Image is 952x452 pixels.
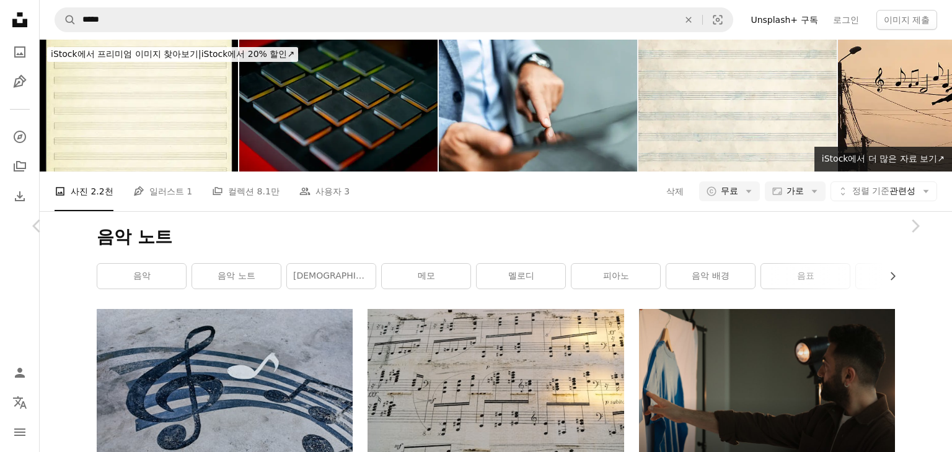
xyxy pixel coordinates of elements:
img: 태블릿을 사용하는 알아볼 수 없는 사업가 [439,40,637,172]
button: 언어 [7,390,32,415]
button: 시각적 검색 [703,8,733,32]
a: 로그인 / 가입 [7,360,32,385]
a: 사용자 3 [299,172,350,211]
img: 그런지 뮤지컬 노트 페이지 [638,40,837,172]
a: 피아노 [571,264,660,289]
a: 다음 [878,167,952,285]
a: 탐색 [7,124,32,149]
button: 가로 [765,181,826,201]
span: 정렬 기준 [852,186,889,196]
a: 사진 [7,40,32,64]
h1: 음악 노트 [97,226,895,248]
button: 메뉴 [7,420,32,445]
span: iStock에서 더 많은 자료 보기 ↗ [822,154,945,163]
form: 사이트 전체에서 이미지 찾기 [55,7,733,32]
a: [DEMOGRAPHIC_DATA] [287,264,376,289]
span: 8.1만 [257,185,280,198]
a: 컬렉션 [7,154,32,179]
span: 3 [344,185,350,198]
a: 음악 배경 [666,264,755,289]
a: 기타 [856,264,945,289]
img: 악기, 빨간색 배경에 샘플러 [239,40,438,172]
a: 일러스트 [7,69,32,94]
a: 멜로디 [477,264,565,289]
a: iStock에서 프리미엄 이미지 찾아보기|iStock에서 20% 할인↗ [40,40,306,69]
span: iStock에서 프리미엄 이미지 찾아보기 | [51,49,201,59]
a: 일러스트 1 [133,172,192,211]
span: 무료 [721,185,738,198]
button: 삭제 [675,8,702,32]
a: 메모 [382,264,470,289]
img: 맹검액 악보 애니메이션 배경 [40,40,238,172]
a: 음악 노트 [192,264,281,289]
a: 음악 [97,264,186,289]
a: Unsplash+ 구독 [743,10,825,30]
button: 무료 [699,181,760,201]
span: 1 [187,185,192,198]
a: iStock에서 더 많은 자료 보기↗ [814,147,952,172]
button: 정렬 기준관련성 [831,181,937,201]
button: Unsplash 검색 [55,8,76,32]
span: 가로 [787,185,804,198]
a: 로그인 [826,10,866,30]
a: 백서에 적힌 악보 [368,388,624,399]
span: 관련성 [852,185,915,198]
button: 삭제 [666,181,684,201]
a: 음표 [761,264,850,289]
a: 모래 위의 그림 [97,388,353,399]
button: 이미지 제출 [876,10,937,30]
a: 컬렉션 8.1만 [212,172,280,211]
span: iStock에서 20% 할인 ↗ [51,49,294,59]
